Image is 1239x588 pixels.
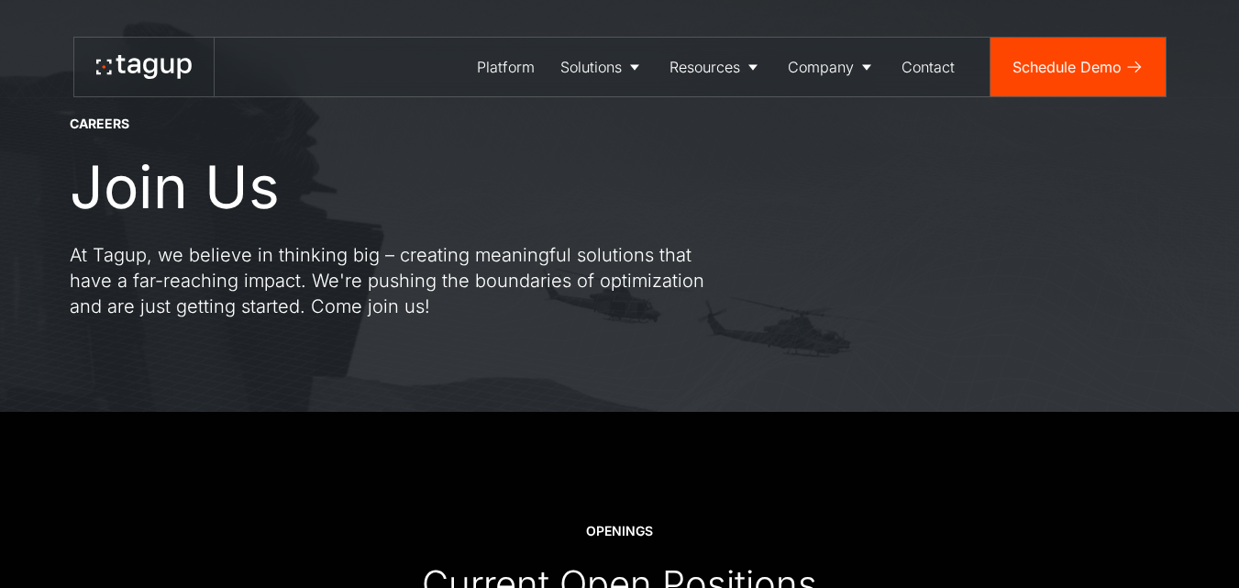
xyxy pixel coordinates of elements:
a: Contact [889,38,968,96]
div: OPENINGS [586,522,653,540]
div: Schedule Demo [1012,56,1122,78]
div: Solutions [560,56,622,78]
div: Company [788,56,854,78]
a: Company [775,38,889,96]
div: Resources [669,56,740,78]
div: Contact [902,56,955,78]
p: At Tagup, we believe in thinking big – creating meaningful solutions that have a far-reaching imp... [70,242,730,319]
h1: Join Us [70,154,280,220]
a: Resources [657,38,775,96]
a: Platform [464,38,548,96]
a: Solutions [548,38,657,96]
div: CAREERS [70,115,129,133]
a: Schedule Demo [990,38,1166,96]
div: Platform [477,56,535,78]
